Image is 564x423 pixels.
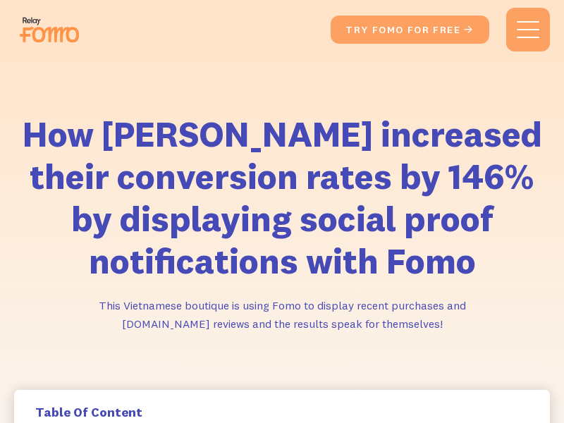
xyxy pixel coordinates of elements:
span:  [463,23,474,36]
h5: Table Of Content [35,404,529,420]
h1: How [PERSON_NAME] increased their conversion rates by 146% by displaying social proof notificatio... [14,113,550,282]
p: This Vietnamese boutique is using Fomo to display recent purchases and [DOMAIN_NAME] reviews and ... [70,296,493,333]
a: try fomo for free [331,16,489,44]
div: menu [506,8,550,51]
